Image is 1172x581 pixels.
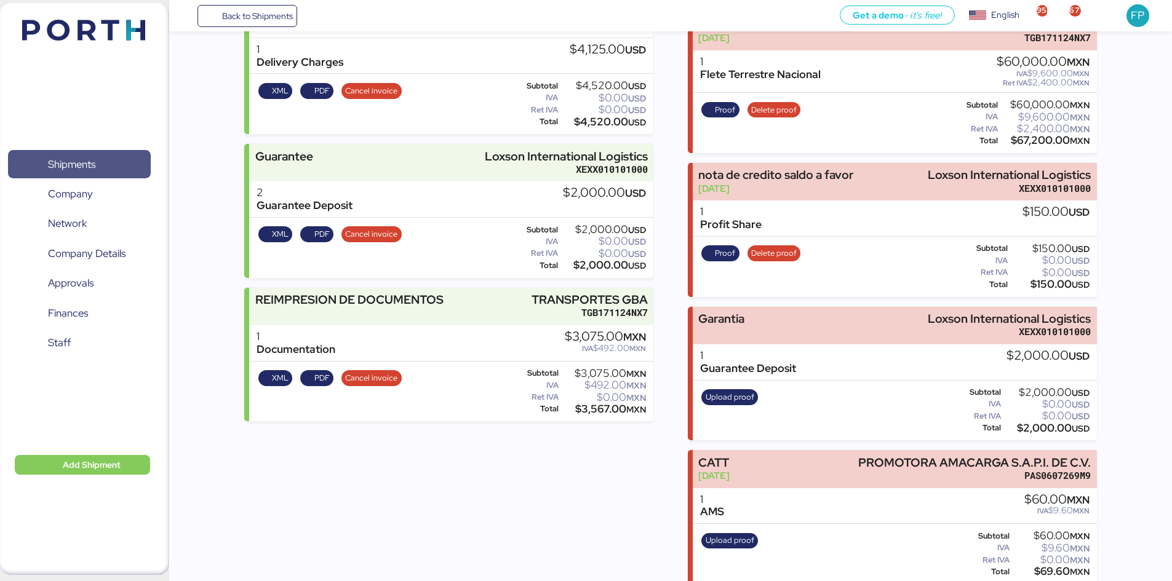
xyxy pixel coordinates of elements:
div: $60.00 [1024,493,1090,507]
div: $492.00 [561,381,647,390]
span: USD [1072,255,1090,266]
div: PAS0607269M9 [858,469,1091,482]
div: $0.00 [1003,411,1090,421]
span: Proof [715,247,735,260]
div: Wire Transfer [257,20,324,33]
div: $9.60 [1024,506,1090,515]
button: Upload proof [701,389,758,405]
span: MXN [1073,506,1090,516]
div: [PERSON_NAME] TERRESTRE [698,18,867,31]
div: $60,000.00 [997,55,1090,69]
div: $4,520.00 [560,81,646,90]
div: XEXX010101000 [928,182,1091,195]
div: Ret IVA [513,249,558,258]
div: Ret IVA [957,412,1002,421]
div: Profit Share [700,218,762,231]
div: $2,000.00 [1003,424,1090,433]
span: MXN [1070,566,1090,577]
button: Delete proof [747,245,801,261]
div: AMS [700,505,724,518]
div: $2,400.00 [1000,124,1090,133]
button: PDF [300,226,333,242]
div: 1 [257,330,335,343]
div: IVA [513,381,559,390]
div: XEXX010101000 [485,163,648,176]
span: Upload proof [706,534,754,547]
div: Garantia [698,312,744,325]
span: IVA [582,344,593,354]
span: USD [1069,349,1090,363]
div: $69.60 [1012,567,1090,576]
span: MXN [1070,124,1090,135]
span: USD [628,248,646,259]
div: Loxson International Logistics [928,168,1091,181]
span: MXN [1067,493,1090,507]
div: 1 [257,43,343,56]
div: $0.00 [1012,555,1090,564]
button: Proof [701,245,739,261]
span: USD [625,43,646,57]
button: Add Shipment [15,455,150,475]
button: PDF [300,370,333,386]
button: PDF [300,83,333,99]
span: MXN [1070,100,1090,111]
div: [DATE] [698,469,730,482]
span: MXN [626,392,646,403]
div: Ret IVA [513,393,559,401]
div: $0.00 [560,237,647,246]
div: Subtotal [957,244,1008,253]
div: Total [957,567,1010,576]
div: $9,600.00 [1000,113,1090,122]
div: $0.00 [561,393,647,402]
div: $0.00 [560,105,646,114]
div: Guarantee Deposit [257,199,353,212]
span: Company Details [48,245,126,263]
span: USD [1072,411,1090,422]
div: TRANSPORTES GBA [975,18,1091,31]
span: USD [628,117,646,128]
div: TGB171124NX7 [532,306,648,319]
span: USD [628,81,646,92]
div: English [991,9,1019,22]
div: PROMOTORA AMACARGA S.A.P.I. DE C.V. [858,456,1091,469]
div: TGB171124NX7 [975,31,1091,44]
span: USD [628,260,646,271]
div: Documentation [257,343,335,356]
div: XEXX010101000 [928,325,1091,338]
div: $3,567.00 [561,405,647,414]
div: $0.00 [1010,256,1090,265]
span: USD [1072,243,1090,255]
div: Loxson International Logistics [928,312,1091,325]
div: IVA [513,93,558,102]
span: USD [1072,399,1090,410]
div: Total [957,136,998,145]
span: USD [1072,423,1090,434]
span: MXN [1073,78,1090,88]
span: Cancel invoice [345,227,397,241]
div: $2,000.00 [1003,388,1090,397]
div: $492.00 [565,344,646,353]
a: Staff [8,329,151,357]
button: Upload proof [701,533,758,549]
span: USD [628,224,646,235]
div: $2,000.00 [560,225,647,234]
span: PDF [314,227,330,241]
span: MXN [626,404,646,415]
div: $4,125.00 [570,43,646,57]
button: XML [258,370,293,386]
span: XML [272,371,289,385]
span: Back to Shipments [222,9,293,23]
span: Add Shipment [63,457,121,472]
div: $67,200.00 [1000,136,1090,145]
div: $150.00 [1010,280,1090,289]
div: $0.00 [560,249,647,258]
span: MXN [626,380,646,391]
span: IVA [1037,506,1048,516]
span: Finances [48,304,88,322]
span: Staff [48,334,71,352]
div: $150.00 [1010,244,1090,253]
div: $2,400.00 [997,78,1090,87]
span: USD [628,236,646,247]
span: Delete proof [751,103,797,117]
div: [DATE] [698,182,853,195]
